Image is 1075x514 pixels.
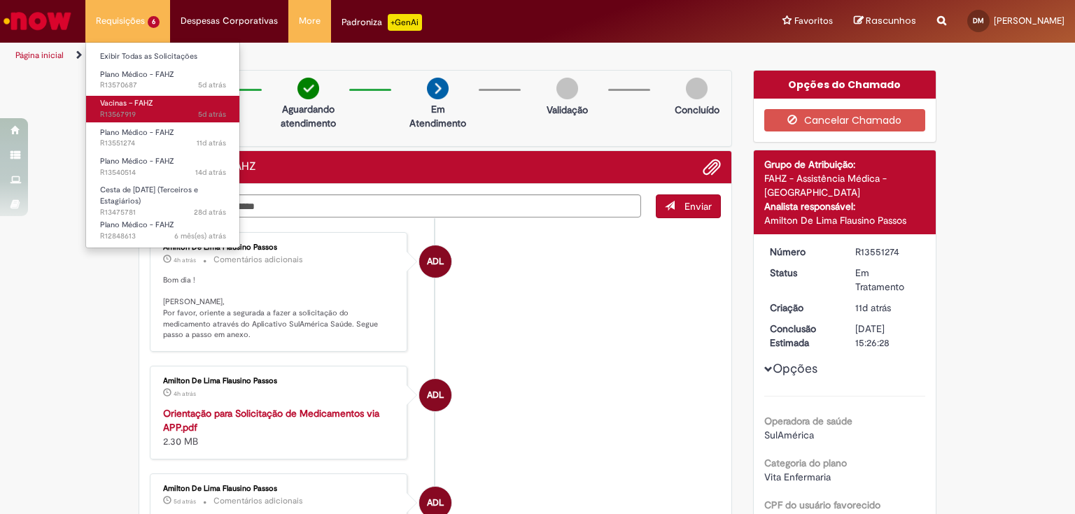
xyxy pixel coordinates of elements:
span: ADL [427,378,444,412]
a: Rascunhos [854,15,916,28]
p: Aguardando atendimento [274,102,342,130]
a: Aberto R13551274 : Plano Médico - FAHZ [86,125,240,151]
div: Amilton De Lima Flausino Passos [764,213,926,227]
img: check-circle-green.png [297,78,319,99]
span: DM [973,16,984,25]
span: Favoritos [794,14,833,28]
span: 6 [148,16,160,28]
p: Bom dia ! [PERSON_NAME], Por favor, oriente a segurada a fazer a solicitação do medicamento atrav... [163,275,396,341]
span: Plano Médico - FAHZ [100,220,174,230]
div: Em Tratamento [855,266,920,294]
a: Aberto R12848613 : Plano Médico - FAHZ [86,217,240,243]
span: ADL [427,245,444,278]
div: Opções do Chamado [754,71,936,99]
time: 03/09/2025 10:19:19 [194,207,226,217]
a: Aberto R13540514 : Plano Médico - FAHZ [86,154,240,180]
span: 5d atrás [174,497,196,506]
span: R13570687 [100,80,226,91]
small: Comentários adicionais [213,254,303,266]
div: Padroniza [342,14,422,31]
span: 28d atrás [194,207,226,217]
span: 14d atrás [195,167,226,178]
div: 2.30 MB [163,406,396,448]
span: More [299,14,321,28]
a: Aberto R13475781 : Cesta de Natal (Terceiros e Estagiários) [86,183,240,213]
time: 19/09/2025 15:26:24 [855,301,891,314]
div: Amilton De Lima Flausino Passos [419,379,451,411]
div: Amilton De Lima Flausino Passos [163,243,396,252]
span: Enviar [684,200,712,213]
span: Plano Médico - FAHZ [100,127,174,138]
time: 26/09/2025 13:52:41 [198,80,226,90]
span: R13551274 [100,138,226,149]
span: R12848613 [100,231,226,242]
span: 5d atrás [198,109,226,120]
img: ServiceNow [1,7,73,35]
dt: Conclusão Estimada [759,322,845,350]
span: 4h atrás [174,390,196,398]
span: 11d atrás [855,301,891,314]
p: Concluído [675,103,719,117]
span: [PERSON_NAME] [994,15,1065,27]
small: Comentários adicionais [213,495,303,507]
p: +GenAi [388,14,422,31]
p: Em Atendimento [404,102,472,130]
textarea: Digite sua mensagem aqui... [150,194,641,218]
span: Plano Médico - FAHZ [100,69,174,80]
div: 19/09/2025 15:26:24 [855,301,920,315]
a: Orientação para Solicitação de Medicamentos via APP.pdf [163,407,379,434]
button: Enviar [656,194,721,218]
span: R13540514 [100,167,226,178]
a: Aberto R13570687 : Plano Médico - FAHZ [86,67,240,93]
img: img-circle-grey.png [556,78,578,99]
b: Operadora de saúde [764,415,852,427]
p: Validação [547,103,588,117]
time: 26/09/2025 09:21:36 [174,497,196,506]
span: 5d atrás [198,80,226,90]
time: 19/09/2025 15:26:26 [197,138,226,148]
time: 30/09/2025 11:34:51 [174,256,196,264]
a: Exibir Todas as Solicitações [86,49,240,64]
div: Grupo de Atribuição: [764,157,926,171]
div: FAHZ - Assistência Médica - [GEOGRAPHIC_DATA] [764,171,926,199]
time: 16/09/2025 15:54:35 [195,167,226,178]
div: Amilton De Lima Flausino Passos [163,485,396,493]
a: Página inicial [15,50,64,61]
button: Adicionar anexos [703,158,721,176]
ul: Requisições [85,42,240,248]
span: Cesta de [DATE] (Terceiros e Estagiários) [100,185,198,206]
span: 6 mês(es) atrás [174,231,226,241]
span: 4h atrás [174,256,196,264]
span: Vacinas – FAHZ [100,98,153,108]
span: Vita Enfermaria [764,471,831,483]
span: Requisições [96,14,145,28]
span: Rascunhos [866,14,916,27]
div: Amilton De Lima Flausino Passos [163,377,396,385]
div: Analista responsável: [764,199,926,213]
span: 11d atrás [197,138,226,148]
b: CPF do usuário favorecido [764,499,880,511]
span: Plano Médico - FAHZ [100,156,174,166]
span: R13475781 [100,207,226,218]
dt: Número [759,245,845,259]
div: [DATE] 15:26:28 [855,322,920,350]
button: Cancelar Chamado [764,109,926,131]
img: arrow-next.png [427,78,449,99]
span: SulAmérica [764,429,814,441]
b: Categoria do plano [764,457,847,469]
ul: Trilhas de página [10,43,706,69]
a: Aberto R13567919 : Vacinas – FAHZ [86,96,240,122]
span: R13567919 [100,109,226,120]
dt: Status [759,266,845,280]
time: 30/09/2025 11:33:15 [174,390,196,398]
dt: Criação [759,301,845,315]
div: Amilton De Lima Flausino Passos [419,245,451,278]
img: img-circle-grey.png [686,78,708,99]
span: Despesas Corporativas [181,14,278,28]
div: R13551274 [855,245,920,259]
